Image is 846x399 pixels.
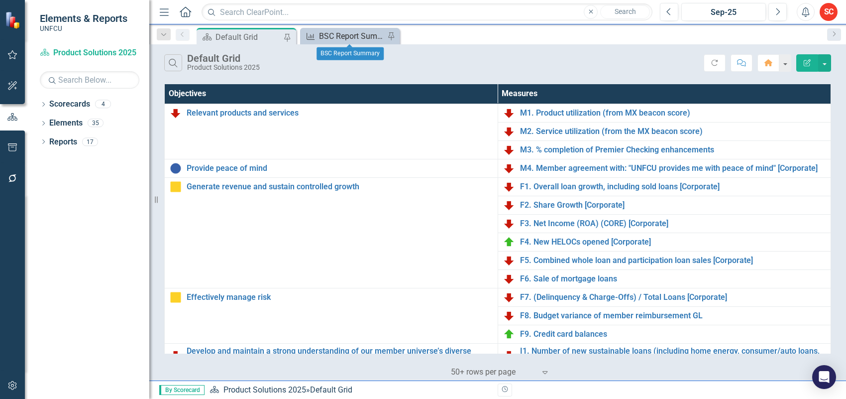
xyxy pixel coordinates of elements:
[303,30,385,42] a: BSC Report Summary
[49,136,77,148] a: Reports
[159,385,205,395] span: By Scorecard
[520,219,826,228] a: F3. Net Income (ROA) (CORE) [Corporate]
[503,144,515,156] img: Below Plan
[520,127,826,136] a: M2. Service utilization (from the MX beacon score)
[310,385,352,395] div: Default Grid
[615,7,636,15] span: Search
[202,3,652,21] input: Search ClearPoint...
[520,311,826,320] a: F8. Budget variance of member reimbursement GL
[498,306,831,325] td: Double-Click to Edit Right Click for Context Menu
[187,293,493,302] a: Effectively manage risk
[165,288,498,343] td: Double-Click to Edit Right Click for Context Menu
[498,214,831,233] td: Double-Click to Edit Right Click for Context Menu
[520,182,826,191] a: F1. Overall loan growth, including sold loans [Corporate]
[165,177,498,288] td: Double-Click to Edit Right Click for Context Menu
[820,3,838,21] button: SC
[187,164,493,173] a: Provide peace of mind
[503,328,515,340] img: On Target
[503,310,515,322] img: Below Plan
[170,181,182,193] img: Caution
[503,181,515,193] img: Below Plan
[503,291,515,303] img: Below Plan
[498,269,831,288] td: Double-Click to Edit Right Click for Context Menu
[520,238,826,247] a: F4. New HELOCs opened [Corporate]
[503,107,515,119] img: Below Plan
[187,64,260,71] div: Product Solutions 2025
[681,3,766,21] button: Sep-25
[49,99,90,110] a: Scorecards
[40,24,127,32] small: UNFCU
[685,6,762,18] div: Sep-25
[520,109,826,118] a: M1. Product utilization (from MX beacon score)
[520,293,826,302] a: F7. (Delinquency & Charge-Offs) / Total Loans [Corporate]
[319,30,385,42] div: BSC Report Summary
[170,162,182,174] img: Data Not Yet Due
[170,349,182,361] img: Below Plan
[503,236,515,248] img: On Target
[187,53,260,64] div: Default Grid
[215,31,281,43] div: Default Grid
[520,201,826,210] a: F2. Share Growth [Corporate]
[520,256,826,265] a: F5. Combined whole loan and participation loan sales [Corporate]
[503,255,515,266] img: Below Plan
[187,109,493,118] a: Relevant products and services
[165,104,498,159] td: Double-Click to Edit Right Click for Context Menu
[503,273,515,285] img: Below Plan
[498,104,831,122] td: Double-Click to Edit Right Click for Context Menu
[812,365,836,389] div: Open Intercom Messenger
[498,343,831,367] td: Double-Click to Edit Right Click for Context Menu
[210,385,490,396] div: »
[498,325,831,343] td: Double-Click to Edit Right Click for Context Menu
[520,164,826,173] a: M4. Member agreement with: "UNFCU provides me with peace of mind" [Corporate]
[600,5,650,19] button: Search
[170,107,182,119] img: Below Plan
[187,347,493,364] a: Develop and maintain a strong understanding of our member universe’s diverse needs
[520,145,826,154] a: M3. % completion of Premier Checking enhancements
[187,182,493,191] a: Generate revenue and sustain controlled growth
[503,349,515,361] img: Below Plan
[503,162,515,174] img: Below Plan
[498,140,831,159] td: Double-Click to Edit Right Click for Context Menu
[498,233,831,251] td: Double-Click to Edit Right Click for Context Menu
[49,118,83,129] a: Elements
[223,385,306,395] a: Product Solutions 2025
[165,343,498,367] td: Double-Click to Edit Right Click for Context Menu
[317,47,384,60] div: BSC Report Summary
[88,119,104,128] div: 35
[503,199,515,211] img: Below Plan
[40,12,127,24] span: Elements & Reports
[520,330,826,339] a: F9. Credit card balances
[498,288,831,306] td: Double-Click to Edit Right Click for Context Menu
[520,347,826,364] a: I1. Number of new sustainable loans (including home energy, consumer/auto loans, mortgages)
[498,122,831,140] td: Double-Click to Edit Right Click for Context Menu
[520,274,826,283] a: F6. Sale of mortgage loans
[498,177,831,196] td: Double-Click to Edit Right Click for Context Menu
[170,291,182,303] img: Caution
[40,47,139,59] a: Product Solutions 2025
[95,100,111,109] div: 4
[498,251,831,269] td: Double-Click to Edit Right Click for Context Menu
[498,159,831,177] td: Double-Click to Edit Right Click for Context Menu
[503,126,515,137] img: Below Plan
[165,159,498,177] td: Double-Click to Edit Right Click for Context Menu
[40,71,139,89] input: Search Below...
[5,11,22,29] img: ClearPoint Strategy
[498,196,831,214] td: Double-Click to Edit Right Click for Context Menu
[503,218,515,230] img: Below Plan
[82,137,98,146] div: 17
